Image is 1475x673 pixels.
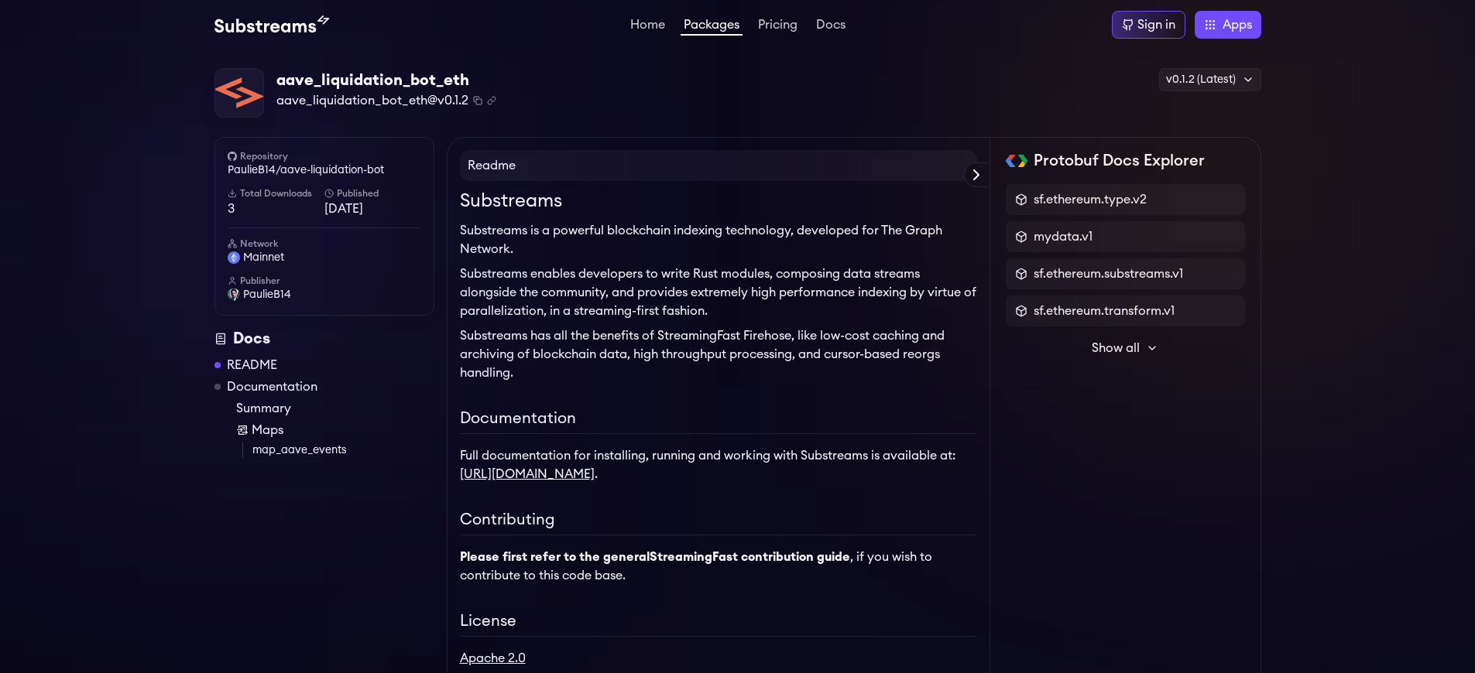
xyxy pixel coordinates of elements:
div: aave_liquidation_bot_eth [276,70,496,91]
span: Show all [1092,339,1140,357]
p: Full documentation for installing, running and working with Substreams is available at: . [460,446,977,483]
a: mainnet [228,250,421,265]
h2: License [460,610,977,637]
a: README [227,356,277,374]
h6: Published [324,187,421,200]
h6: Network [228,237,421,250]
a: Home [627,19,668,34]
span: mainnet [243,250,284,265]
img: Substream's logo [214,15,329,34]
p: Substreams has all the benefits of StreamingFast Firehose, like low-cost caching and archiving of... [460,326,977,382]
img: Protobuf [1006,155,1028,167]
a: map_aave_events [252,442,434,458]
p: , if you wish to contribute to this code base. [460,548,977,585]
button: Copy .spkg link to clipboard [487,96,496,105]
span: [DATE] [324,200,421,218]
a: Docs [813,19,849,34]
strong: Please first refer to the general [460,551,850,563]
a: StreamingFast contribution guide [650,551,850,563]
a: Pricing [755,19,801,34]
a: [URL][DOMAIN_NAME] [460,468,595,480]
img: mainnet [228,251,240,264]
span: 3 [228,200,324,218]
span: sf.ethereum.substreams.v1 [1034,265,1183,283]
div: v0.1.2 (Latest) [1159,68,1261,91]
h6: Total Downloads [228,187,324,200]
button: Show all [1006,333,1245,364]
a: Summary [236,399,434,418]
span: sf.ethereum.type.v2 [1034,190,1147,209]
span: mydata.v1 [1034,227,1093,246]
h2: Contributing [460,508,977,535]
a: Apache 2.0 [460,652,526,664]
img: Map icon [236,424,249,436]
p: Substreams enables developers to write Rust modules, composing data streams alongside the communi... [460,265,977,320]
span: sf.ethereum.transform.v1 [1034,302,1175,320]
p: Substreams is a powerful blockchain indexing technology, developed for The Graph Network. [460,221,977,258]
div: Docs [214,328,434,350]
a: Packages [681,19,743,36]
h6: Publisher [228,275,421,287]
span: PaulieB14 [243,287,291,302]
a: Maps [236,421,434,439]
a: PaulieB14/aave-liquidation-bot [228,162,421,178]
span: aave_liquidation_bot_eth@v0.1.2 [276,91,468,110]
h2: Protobuf Docs Explorer [1034,150,1205,172]
span: Apps [1223,15,1252,34]
img: User Avatar [228,289,240,301]
h2: Documentation [460,407,977,434]
h6: Repository [228,150,421,162]
button: Copy package name and version [473,96,482,105]
h4: Readme [460,150,977,181]
a: Sign in [1112,11,1185,39]
img: Package Logo [215,69,263,117]
h1: Substreams [460,187,977,215]
a: PaulieB14 [228,287,421,302]
a: Documentation [227,377,317,396]
div: Sign in [1137,15,1175,34]
img: github [228,152,237,161]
